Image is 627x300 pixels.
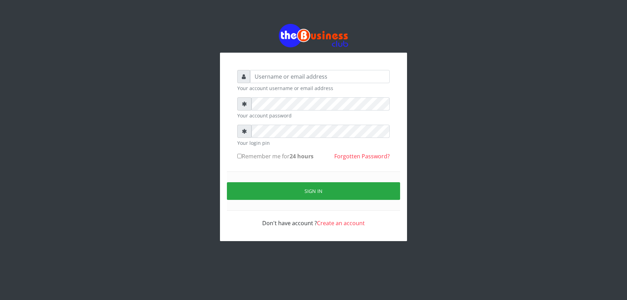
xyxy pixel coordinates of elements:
label: Remember me for [237,152,313,160]
b: 24 hours [290,152,313,160]
input: Remember me for24 hours [237,154,242,158]
small: Your login pin [237,139,390,147]
small: Your account username or email address [237,85,390,92]
a: Create an account [317,219,365,227]
button: Sign in [227,182,400,200]
div: Don't have account ? [237,211,390,227]
small: Your account password [237,112,390,119]
a: Forgotten Password? [334,152,390,160]
input: Username or email address [250,70,390,83]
